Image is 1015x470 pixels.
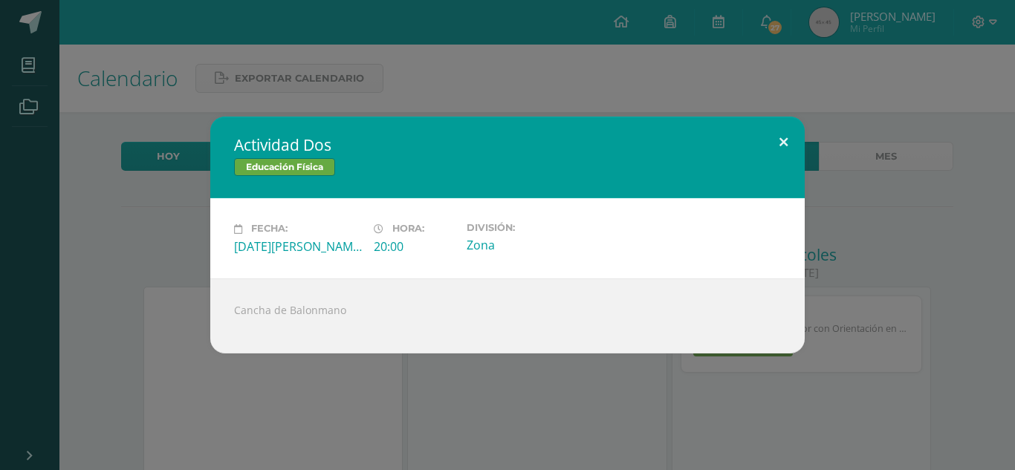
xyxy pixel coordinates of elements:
span: Hora: [392,223,424,235]
span: Fecha: [251,223,288,235]
div: [DATE][PERSON_NAME] [234,238,362,255]
button: Close (Esc) [762,117,805,167]
div: 20:00 [374,238,455,255]
div: Zona [467,237,594,253]
span: Educación Física [234,158,335,176]
div: Cancha de Balonmano [210,278,805,353]
label: División: [467,222,594,233]
h2: Actividad Dos [234,134,781,155]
